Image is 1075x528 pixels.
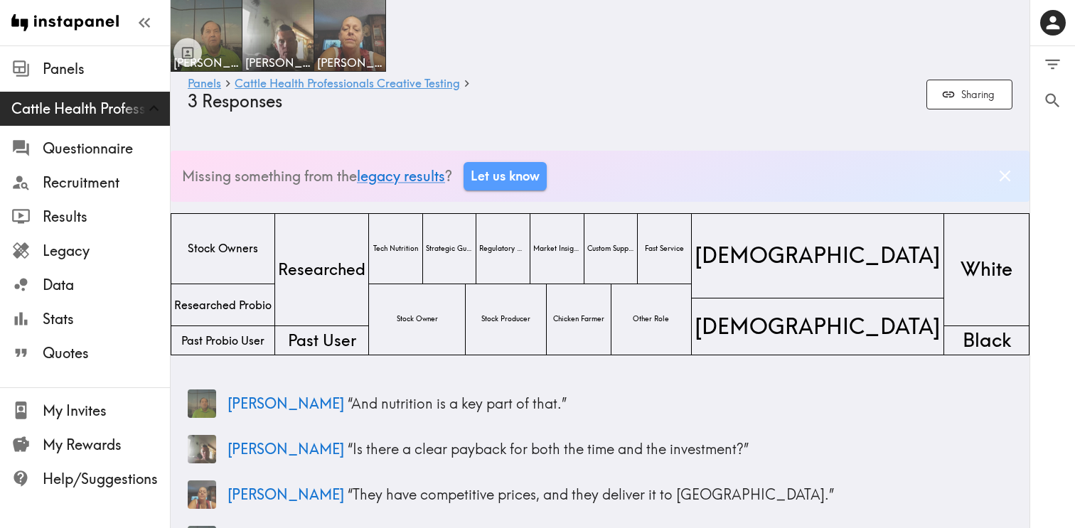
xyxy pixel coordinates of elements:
[228,394,1012,414] p: “ And nutrition is a key part of that. ”
[188,91,282,112] span: 3 Responses
[960,324,1014,357] span: Black
[370,241,421,257] span: Tech Nutrition
[188,384,1012,424] a: Panelist thumbnail[PERSON_NAME] “And nutrition is a key part of that.”
[584,241,638,257] span: Custom Support
[178,330,267,351] span: Past Probio User
[188,480,216,509] img: Panelist thumbnail
[43,401,170,421] span: My Invites
[550,311,607,327] span: Chicken Farmer
[43,59,170,79] span: Panels
[464,162,547,190] a: Let us know
[171,294,274,316] span: Researched Probio
[235,77,460,91] a: Cattle Health Professionals Creative Testing
[926,80,1012,110] button: Sharing
[188,475,1012,514] a: Panelist thumbnail[PERSON_NAME] “They have competitive prices, and they deliver it to [GEOGRAPHIC...
[228,439,1012,459] p: “ Is there a clear payback for both the time and the investment? ”
[245,55,311,70] span: [PERSON_NAME]
[642,241,687,257] span: Fast Service
[43,469,170,489] span: Help/Suggestions
[182,166,452,186] p: Missing something from the ?
[1030,82,1075,119] button: Search
[228,485,344,503] span: [PERSON_NAME]
[43,343,170,363] span: Quotes
[228,485,1012,505] p: “ They have competitive prices, and they deliver it to [GEOGRAPHIC_DATA]. ”
[43,275,170,295] span: Data
[43,139,170,158] span: Questionnaire
[394,311,441,327] span: Stock Owner
[228,440,344,458] span: [PERSON_NAME]
[43,435,170,455] span: My Rewards
[357,167,445,185] a: legacy results
[530,241,584,257] span: Market Insights
[630,311,672,327] span: Other Role
[43,309,170,329] span: Stats
[43,207,170,227] span: Results
[1030,46,1075,82] button: Filter Responses
[43,241,170,261] span: Legacy
[228,394,344,412] span: [PERSON_NAME]
[275,255,368,284] span: Researched
[423,241,476,257] span: Strategic Guide
[1043,91,1062,110] span: Search
[185,237,261,259] span: Stock Owners
[476,241,530,257] span: Regulatory Exp
[11,99,170,119] span: Cattle Health Professionals Creative Testing
[188,389,216,418] img: Panelist thumbnail
[1043,55,1062,74] span: Filter Responses
[188,435,216,463] img: Panelist thumbnail
[285,326,359,355] span: Past User
[478,311,533,327] span: Stock Producer
[188,77,221,91] a: Panels
[958,253,1015,286] span: White
[188,429,1012,469] a: Panelist thumbnail[PERSON_NAME] “Is there a clear payback for both the time and the investment?”
[692,237,943,273] span: [DEMOGRAPHIC_DATA]
[692,308,943,344] span: [DEMOGRAPHIC_DATA]
[173,38,202,67] button: Toggle between responses and questions
[173,55,239,70] span: [PERSON_NAME]
[43,173,170,193] span: Recruitment
[992,163,1018,189] button: Dismiss banner
[317,55,383,70] span: [PERSON_NAME]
